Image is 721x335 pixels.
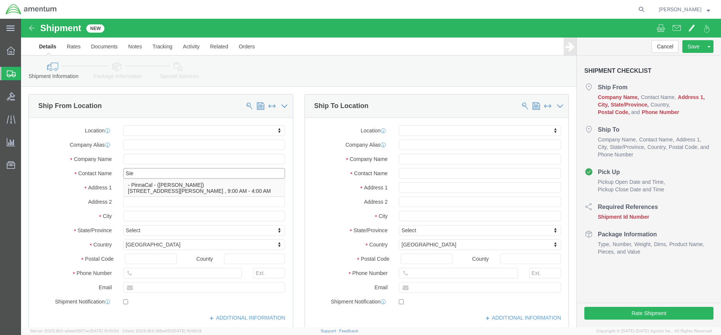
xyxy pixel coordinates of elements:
span: Copyright © [DATE]-[DATE] Agistix Inc., All Rights Reserved [596,328,712,334]
span: [DATE] 10:10:00 [90,329,119,333]
button: [PERSON_NAME] [658,5,710,14]
span: [DATE] 10:06:13 [172,329,202,333]
img: logo [5,4,57,15]
span: Timothy Lindsey [659,5,701,14]
a: Support [321,329,339,333]
span: Client: 2025.18.0-198a450 [122,329,202,333]
a: Feedback [339,329,358,333]
iframe: FS Legacy Container [21,19,721,327]
span: Server: 2025.18.0-a0edd1917ac [30,329,119,333]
